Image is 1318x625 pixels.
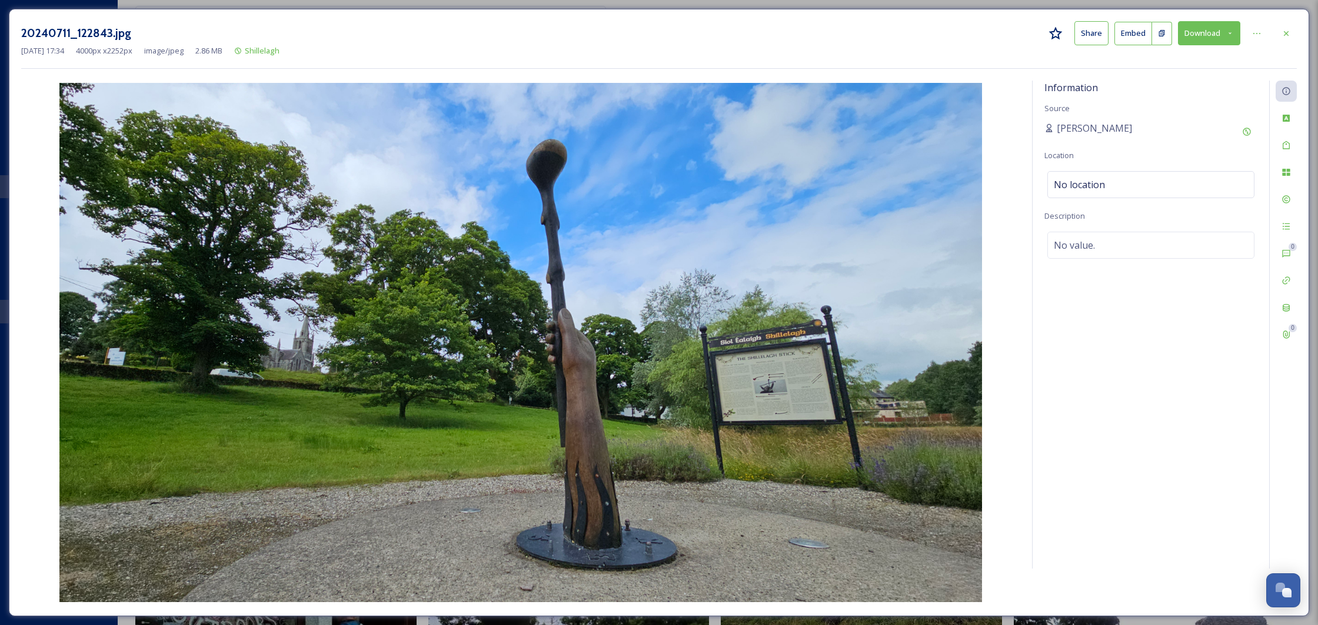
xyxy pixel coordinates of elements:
[195,45,222,56] span: 2.86 MB
[21,25,131,42] h3: 20240711_122843.jpg
[1074,21,1109,45] button: Share
[1044,81,1098,94] span: Information
[1044,150,1074,161] span: Location
[245,45,279,56] span: Shillelagh
[1057,121,1132,135] span: [PERSON_NAME]
[144,45,184,56] span: image/jpeg
[1044,210,1085,221] span: Description
[21,83,1020,602] img: 20240711_122843.jpg
[76,45,132,56] span: 4000 px x 2252 px
[1289,243,1297,251] div: 0
[1114,22,1152,45] button: Embed
[1054,238,1095,252] span: No value.
[1044,103,1070,113] span: Source
[21,45,64,56] span: [DATE] 17:34
[1054,178,1105,192] span: No location
[1266,573,1300,607] button: Open Chat
[1289,324,1297,332] div: 0
[1178,21,1240,45] button: Download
